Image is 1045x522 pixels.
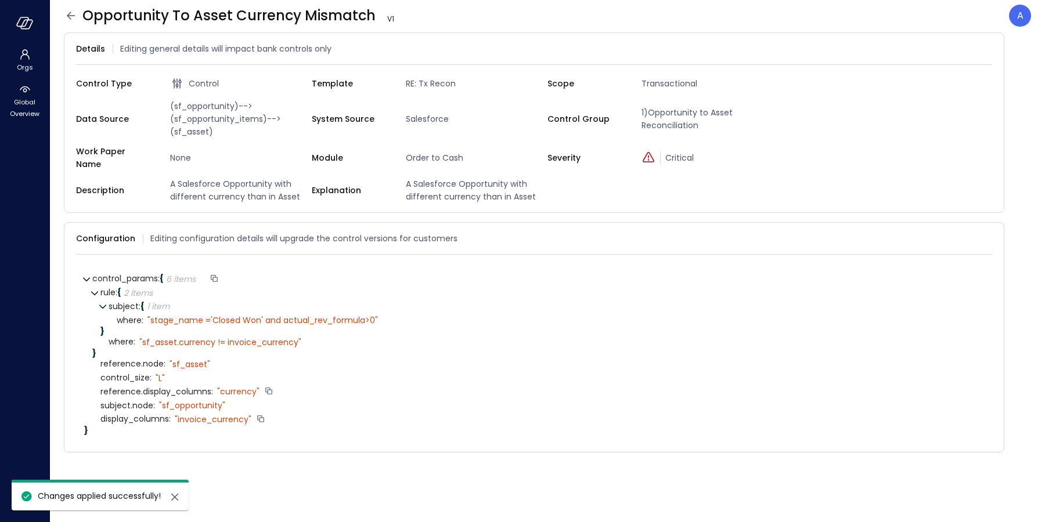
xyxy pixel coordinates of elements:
[175,414,251,425] div: " invoice_currency"
[642,151,783,164] div: Critical
[401,177,547,203] span: A Salesforce Opportunity with different currency than in Asset
[169,413,171,425] span: :
[150,372,152,383] span: :
[117,316,143,325] span: where
[168,490,182,504] button: close
[147,315,378,325] div: " stage_name ='Closed Won' and actual_rev_formula>0"
[166,275,196,283] div: 6 items
[17,61,33,73] span: Orgs
[158,273,160,284] span: :
[140,300,145,312] span: {
[164,358,165,369] span: :
[170,359,210,369] div: " sf_asset"
[124,289,153,297] div: 2 items
[109,300,140,312] span: subject
[547,151,623,164] span: Severity
[139,337,301,347] div: " sf_asset.currency != invoice_currency"
[134,336,135,347] span: :
[76,42,105,55] span: Details
[117,287,121,298] span: {
[116,287,117,298] span: :
[38,490,161,502] span: Changes applied successfully!
[100,287,117,298] span: rule
[139,300,140,312] span: :
[312,77,387,90] span: Template
[211,386,213,397] span: :
[2,81,47,121] div: Global Overview
[159,400,225,411] div: " sf_opportunity"
[92,273,160,284] span: control_params
[401,151,547,164] span: Order to Cash
[401,77,547,90] span: RE: Tx Recon
[547,113,623,125] span: Control Group
[76,113,152,125] span: Data Source
[401,113,547,125] span: Salesforce
[312,113,387,125] span: System Source
[165,177,312,203] span: A Salesforce Opportunity with different currency than in Asset
[1017,9,1024,23] p: A
[312,151,387,164] span: Module
[100,374,152,382] span: control_size
[1009,5,1031,27] div: Avi Brandwain
[383,13,399,25] span: V 1
[100,327,984,335] div: }
[147,302,170,310] div: 1 item
[150,232,457,245] span: Editing configuration details will upgrade the control versions for customers
[2,46,47,74] div: Orgs
[547,77,623,90] span: Scope
[312,184,387,197] span: Explanation
[76,77,152,90] span: Control Type
[7,96,42,119] span: Global Overview
[170,77,312,90] div: Control
[100,360,165,368] span: reference.node
[100,401,155,410] span: subject.node
[120,42,331,55] span: Editing general details will impact bank controls only
[82,6,399,25] span: Opportunity To Asset Currency Mismatch
[165,100,312,138] span: (sf_opportunity)-->(sf_opportunity_items)-->(sf_asset)
[637,106,783,132] span: 1)Opportunity to Asset Reconciliation
[100,387,213,396] span: reference.display_columns
[76,184,152,197] span: Description
[92,349,984,357] div: }
[76,145,152,171] span: Work Paper Name
[109,338,135,346] span: where
[153,400,155,411] span: :
[165,151,312,164] span: None
[76,232,135,245] span: Configuration
[160,273,164,284] span: {
[156,373,165,383] div: " L"
[142,314,143,326] span: :
[637,77,783,90] span: Transactional
[84,426,984,434] div: }
[217,386,260,397] div: " currency"
[100,415,171,423] span: display_columns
